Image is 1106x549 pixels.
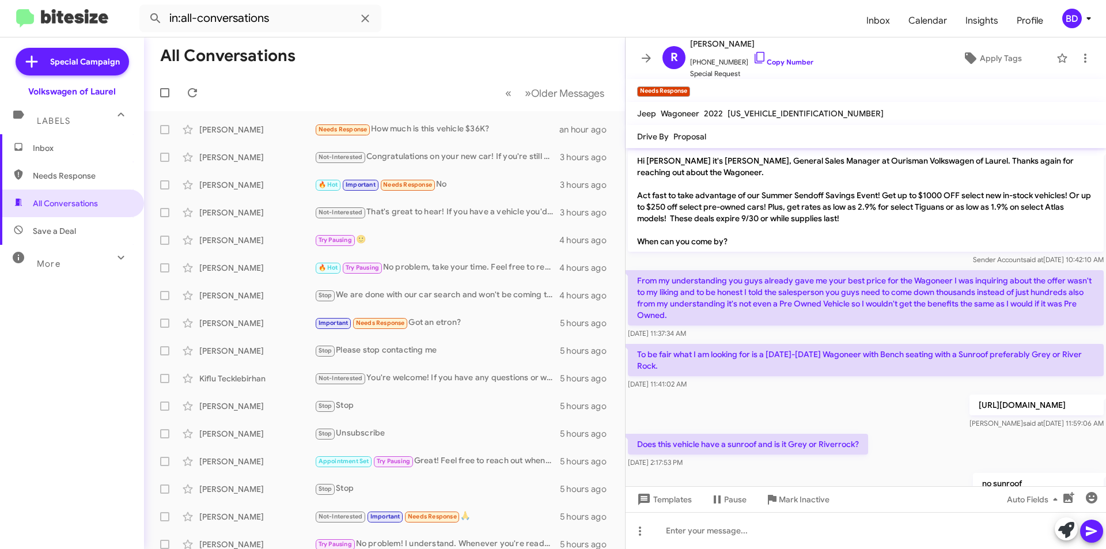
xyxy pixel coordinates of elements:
span: » [525,86,531,100]
span: Stop [319,291,332,299]
span: Needs Response [408,513,457,520]
span: Try Pausing [319,236,352,244]
div: We are done with our car search and won't be coming to see more cars. Take us off your list. Thanks. [315,289,559,302]
button: BD [1052,9,1093,28]
button: Mark Inactive [756,489,839,510]
div: [PERSON_NAME] [199,317,315,329]
p: To be fair what I am looking for is a [DATE]-[DATE] Wagoneer with Bench seating with a Sunroof pr... [628,344,1104,376]
span: Important [319,319,349,327]
span: 🔥 Hot [319,264,338,271]
div: [PERSON_NAME] [199,179,315,191]
p: From my understanding you guys already gave me your best price for the Wagoneer I was inquiring a... [628,270,1104,325]
div: Stop [315,482,560,495]
span: Not-Interested [319,209,363,216]
span: Needs Response [356,319,405,327]
a: Profile [1007,4,1052,37]
span: Apply Tags [980,48,1022,69]
div: 3 hours ago [560,179,616,191]
span: Needs Response [383,181,432,188]
div: [PERSON_NAME] [199,152,315,163]
div: 5 hours ago [560,317,616,329]
div: 5 hours ago [560,400,616,412]
div: 3 hours ago [560,207,616,218]
div: No [315,178,560,191]
div: 🙏 [315,510,560,523]
h1: All Conversations [160,47,296,65]
div: [PERSON_NAME] [199,124,315,135]
span: [PERSON_NAME] [690,37,813,51]
span: R [671,48,678,67]
span: Important [370,513,400,520]
span: said at [1023,419,1043,427]
span: Try Pausing [377,457,410,465]
button: Previous [498,81,518,105]
span: [DATE] 2:17:53 PM [628,458,683,467]
div: 🙂 [315,233,559,247]
span: Important [346,181,376,188]
div: 4 hours ago [559,262,616,274]
span: Not-Interested [319,513,363,520]
div: an hour ago [559,124,616,135]
span: 🔥 Hot [319,181,338,188]
span: Try Pausing [346,264,379,271]
span: Not-Interested [319,374,363,382]
p: no sunroof [973,473,1104,494]
a: Copy Number [753,58,813,66]
span: said at [1023,255,1043,264]
a: Calendar [899,4,956,37]
span: [DATE] 11:41:02 AM [628,380,687,388]
span: [PHONE_NUMBER] [690,51,813,68]
span: Mark Inactive [779,489,829,510]
div: Great! Feel free to reach out whenever you're ready. Looking forward to helping you with your veh... [315,455,560,468]
div: No problem, take your time. Feel free to reach out whenever you're ready to discuss your vehicle.... [315,261,559,274]
a: Special Campaign [16,48,129,75]
span: Jeep [637,108,656,119]
div: Congratulations on your new car! If you're still considering selling your vehicle, when would you... [315,150,560,164]
span: Not-Interested [319,153,363,161]
span: Stop [319,347,332,354]
span: Drive By [637,131,669,142]
span: Pause [724,489,747,510]
div: 4 hours ago [559,234,616,246]
span: Sender Account [DATE] 10:42:10 AM [973,255,1104,264]
span: Appointment Set [319,457,369,465]
span: Inbox [33,142,131,154]
button: Apply Tags [933,48,1051,69]
div: [PERSON_NAME] [199,345,315,357]
div: 5 hours ago [560,428,616,440]
div: Got an etron? [315,316,560,330]
span: Proposal [673,131,706,142]
div: 5 hours ago [560,456,616,467]
small: Needs Response [637,86,690,97]
div: [PERSON_NAME] [199,511,315,523]
div: 3 hours ago [560,152,616,163]
div: Volkswagen of Laurel [28,86,116,97]
span: « [505,86,512,100]
span: Try Pausing [319,540,352,548]
span: Wagoneer [661,108,699,119]
div: How much is this vehicle $36K? [315,123,559,136]
div: [PERSON_NAME] [199,483,315,495]
div: [PERSON_NAME] [199,456,315,467]
p: [URL][DOMAIN_NAME] [969,395,1104,415]
span: Labels [37,116,70,126]
div: [PERSON_NAME] [199,207,315,218]
input: Search [139,5,381,32]
span: [DATE] 11:37:34 AM [628,329,686,338]
span: [PERSON_NAME] [DATE] 11:59:06 AM [969,419,1104,427]
button: Templates [626,489,701,510]
div: [PERSON_NAME] [199,290,315,301]
span: Insights [956,4,1007,37]
button: Pause [701,489,756,510]
div: [PERSON_NAME] [199,400,315,412]
div: Stop [315,399,560,412]
div: [PERSON_NAME] [199,234,315,246]
span: Stop [319,485,332,493]
span: Needs Response [33,170,131,181]
span: Stop [319,430,332,437]
button: Auto Fields [998,489,1071,510]
a: Inbox [857,4,899,37]
span: Special Request [690,68,813,79]
p: Does this vehicle have a sunroof and is it Grey or Riverrock? [628,434,868,455]
div: Please stop contacting me [315,344,560,357]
